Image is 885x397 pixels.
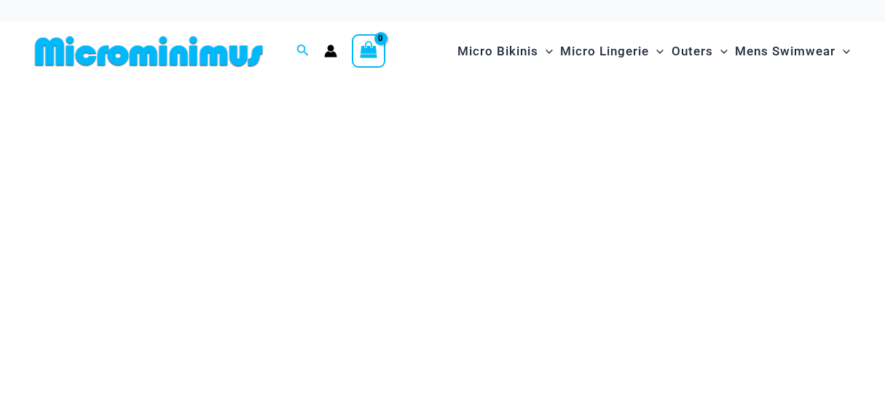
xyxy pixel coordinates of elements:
span: Menu Toggle [713,33,728,70]
a: Search icon link [296,42,310,60]
span: Mens Swimwear [735,33,835,70]
span: Micro Lingerie [560,33,649,70]
span: Menu Toggle [835,33,850,70]
nav: Site Navigation [452,27,856,76]
a: Mens SwimwearMenu ToggleMenu Toggle [731,29,854,74]
span: Outers [672,33,713,70]
a: Account icon link [324,44,337,58]
a: Micro BikinisMenu ToggleMenu Toggle [454,29,556,74]
span: Menu Toggle [538,33,553,70]
a: View Shopping Cart, empty [352,34,385,68]
span: Menu Toggle [649,33,664,70]
img: MM SHOP LOGO FLAT [29,35,269,68]
span: Micro Bikinis [457,33,538,70]
a: OutersMenu ToggleMenu Toggle [668,29,731,74]
a: Micro LingerieMenu ToggleMenu Toggle [556,29,667,74]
